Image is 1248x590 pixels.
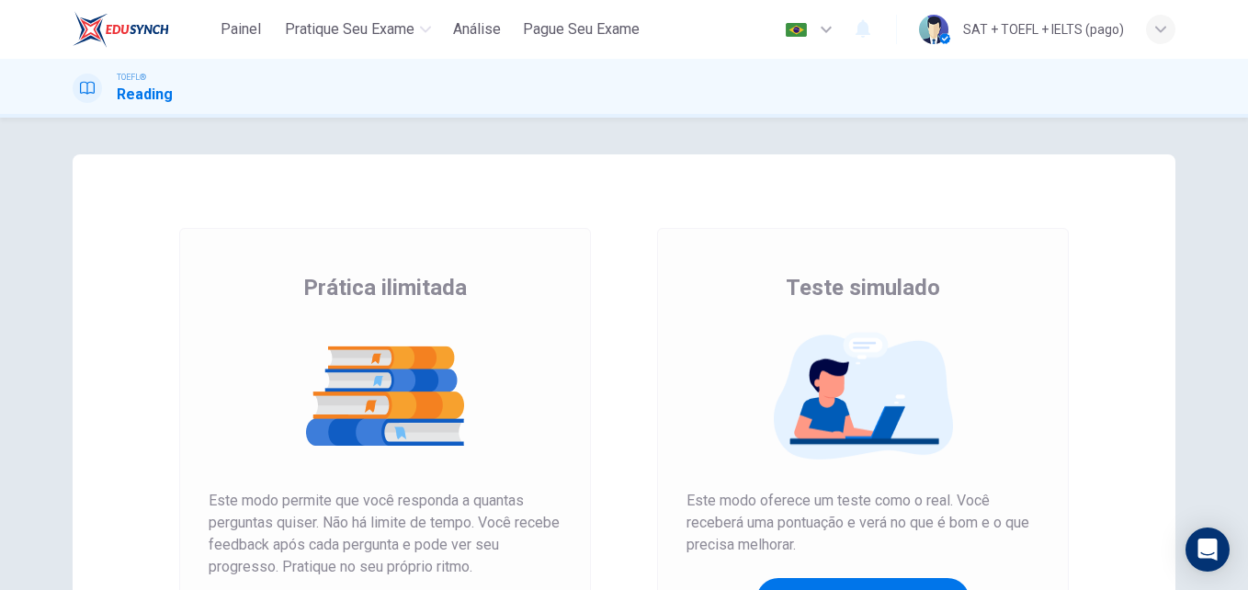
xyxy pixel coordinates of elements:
[786,273,940,302] span: Teste simulado
[278,13,438,46] button: Pratique seu exame
[73,11,169,48] img: EduSynch logo
[73,11,211,48] a: EduSynch logo
[303,273,467,302] span: Prática ilimitada
[516,13,647,46] button: Pague Seu Exame
[209,490,562,578] span: Este modo permite que você responda a quantas perguntas quiser. Não há limite de tempo. Você rece...
[453,18,501,40] span: Análise
[221,18,261,40] span: Painel
[117,71,146,84] span: TOEFL®
[285,18,414,40] span: Pratique seu exame
[963,18,1124,40] div: SAT + TOEFL + IELTS (pago)
[117,84,173,106] h1: Reading
[1186,528,1230,572] div: Open Intercom Messenger
[785,23,808,37] img: pt
[446,13,508,46] button: Análise
[919,15,948,44] img: Profile picture
[523,18,640,40] span: Pague Seu Exame
[686,490,1039,556] span: Este modo oferece um teste como o real. Você receberá uma pontuação e verá no que é bom e o que p...
[211,13,270,46] button: Painel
